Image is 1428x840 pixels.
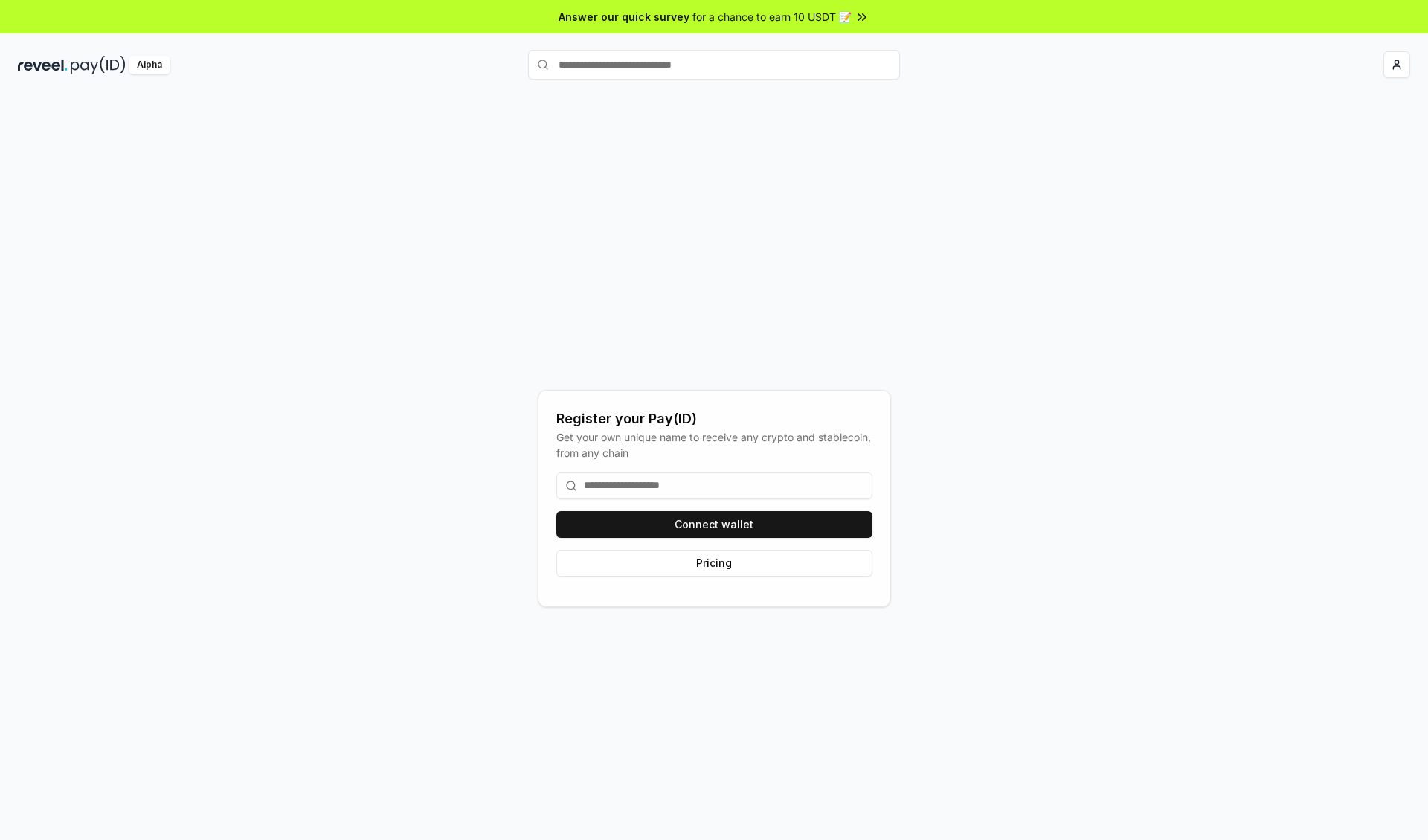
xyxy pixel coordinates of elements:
span: Answer our quick survey [559,9,689,25]
div: Register your Pay(ID) [556,408,872,429]
span: for a chance to earn 10 USDT 📝 [692,9,852,25]
img: pay_id [71,56,126,74]
img: reveel_dark [18,56,68,74]
div: Get your own unique name to receive any crypto and stablecoin, from any chain [556,429,872,461]
div: Alpha [129,56,170,74]
button: Pricing [556,550,872,577]
button: Connect wallet [556,511,872,538]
